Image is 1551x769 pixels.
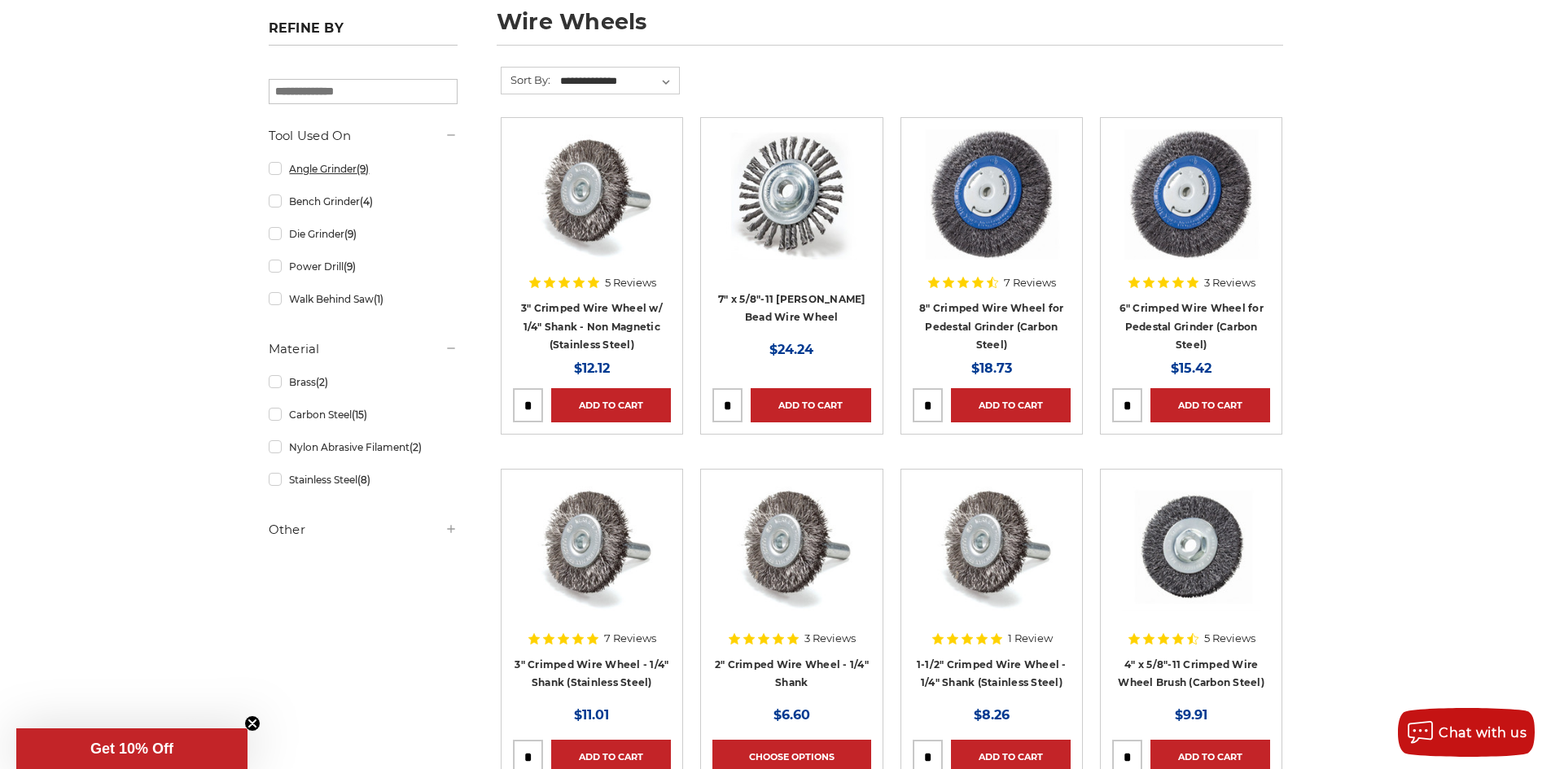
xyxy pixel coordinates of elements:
span: (9) [344,228,357,240]
a: Stainless Steel [269,465,458,494]
label: Sort By: [502,68,550,92]
button: Chat with us [1398,708,1535,757]
a: 3" Crimped Wire Wheel - 1/4" Shank (Stainless Steel) [515,658,668,689]
span: (2) [410,441,422,453]
h5: Tool Used On [269,126,458,146]
h1: wire wheels [497,11,1283,46]
span: (9) [357,163,369,175]
h5: Material [269,339,458,359]
a: Nylon Abrasive Filament [269,433,458,461]
h5: Refine by [269,20,458,46]
a: Brass [269,368,458,396]
a: 4" x 5/8"-11 Crimped Wire Wheel Brush (Carbon Steel) [1112,481,1270,639]
span: $11.01 [574,707,609,723]
img: Crimped Wire Wheel with Shank [726,481,857,611]
span: $12.12 [574,360,610,376]
a: Add to Cart [551,388,671,422]
select: Sort By: [558,69,679,94]
span: $6.60 [773,707,810,723]
a: 7" x 5/8"-11 Stringer Bead Wire Wheel [712,129,870,287]
a: Die Grinder [269,220,458,248]
a: Crimped Wire Wheel with Shank [913,481,1071,639]
button: Close teaser [244,715,261,732]
span: 3 Reviews [804,633,856,644]
span: Chat with us [1439,725,1527,741]
a: Walk Behind Saw [269,285,458,313]
h5: Other [269,520,458,540]
a: 6" Crimped Wire Wheel for Pedestal Grinder (Carbon Steel) [1119,302,1264,351]
a: Crimped Wire Wheel with Shank [712,481,870,639]
a: 8" Crimped Wire Wheel for Pedestal Grinder (Carbon Steel) [919,302,1063,351]
a: 6" Crimped Wire Wheel for Pedestal Grinder [1112,129,1270,287]
span: $15.42 [1171,360,1211,376]
span: (2) [316,376,328,388]
a: Bench Grinder [269,187,458,216]
span: Get 10% Off [90,741,173,757]
img: Crimped Wire Wheel with Shank Non Magnetic [527,129,657,260]
a: 7" x 5/8"-11 [PERSON_NAME] Bead Wire Wheel [718,293,865,324]
span: (4) [360,195,373,208]
a: Add to Cart [951,388,1071,422]
span: 5 Reviews [605,277,656,288]
span: $8.26 [974,707,1010,723]
a: Crimped Wire Wheel with Shank [513,481,671,639]
a: 3" Crimped Wire Wheel w/ 1/4" Shank - Non Magnetic (Stainless Steel) [521,302,663,351]
a: 8" Crimped Wire Wheel for Pedestal Grinder [913,129,1071,287]
div: Get 10% OffClose teaser [16,728,248,769]
span: $9.91 [1175,707,1207,723]
span: (15) [352,409,367,421]
a: 2" Crimped Wire Wheel - 1/4" Shank [715,658,869,689]
img: 8" Crimped Wire Wheel for Pedestal Grinder [923,129,1060,260]
a: Angle Grinder [269,155,458,183]
img: Crimped Wire Wheel with Shank [527,481,657,611]
img: Crimped Wire Wheel with Shank [927,481,1057,611]
a: Carbon Steel [269,400,458,429]
span: 1 Review [1008,633,1053,644]
span: $18.73 [971,360,1012,376]
img: 6" Crimped Wire Wheel for Pedestal Grinder [1123,129,1260,260]
span: (8) [357,474,370,486]
span: 7 Reviews [1004,277,1056,288]
img: 7" x 5/8"-11 Stringer Bead Wire Wheel [726,129,857,260]
span: 3 Reviews [1204,277,1255,288]
span: 5 Reviews [1204,633,1255,644]
a: Crimped Wire Wheel with Shank Non Magnetic [513,129,671,287]
span: (1) [374,293,383,305]
a: Add to Cart [1150,388,1270,422]
span: $24.24 [769,342,813,357]
img: 4" x 5/8"-11 Crimped Wire Wheel Brush (Carbon Steel) [1122,481,1261,611]
span: 7 Reviews [604,633,656,644]
a: 1-1/2" Crimped Wire Wheel - 1/4" Shank (Stainless Steel) [917,658,1067,689]
span: (9) [344,260,356,273]
a: 4" x 5/8"-11 Crimped Wire Wheel Brush (Carbon Steel) [1118,658,1264,689]
a: Add to Cart [751,388,870,422]
a: Power Drill [269,252,458,281]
